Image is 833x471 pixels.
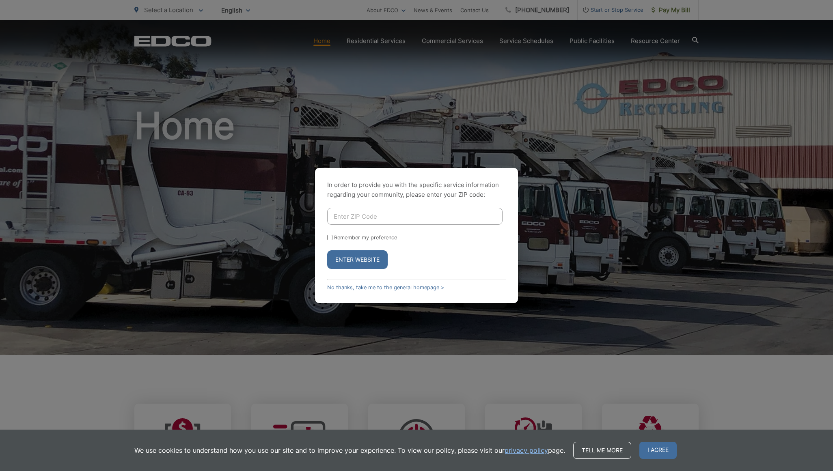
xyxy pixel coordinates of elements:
span: I agree [639,442,677,459]
button: Enter Website [327,250,388,269]
p: In order to provide you with the specific service information regarding your community, please en... [327,180,506,200]
a: No thanks, take me to the general homepage > [327,284,444,290]
label: Remember my preference [334,234,397,241]
input: Enter ZIP Code [327,208,503,225]
a: privacy policy [505,445,548,455]
p: We use cookies to understand how you use our site and to improve your experience. To view our pol... [134,445,565,455]
a: Tell me more [573,442,631,459]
